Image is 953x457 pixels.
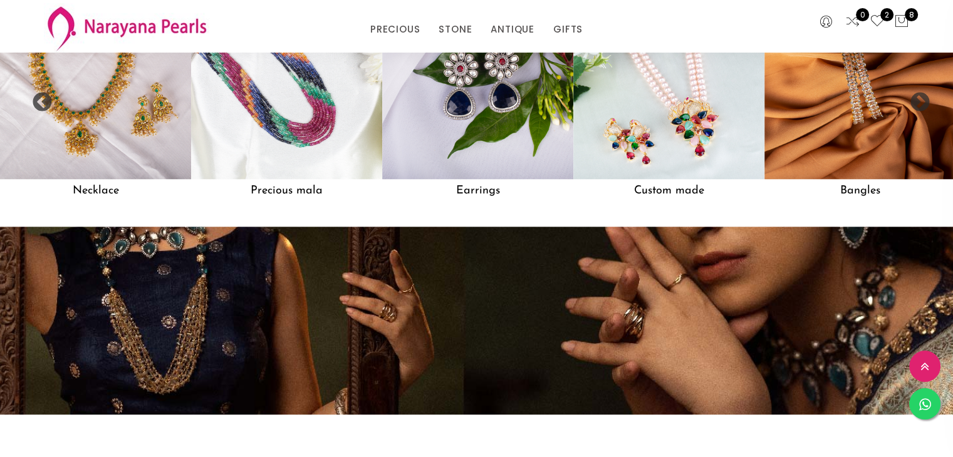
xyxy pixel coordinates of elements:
[370,20,420,39] a: PRECIOUS
[909,92,922,105] button: Next
[870,14,885,30] a: 2
[905,8,918,21] span: 8
[573,179,764,203] h5: Custom made
[856,8,869,21] span: 0
[894,14,909,30] button: 8
[31,92,44,105] button: Previous
[191,179,382,203] h5: Precious mala
[382,179,573,203] h5: Earrings
[880,8,893,21] span: 2
[439,20,472,39] a: STONE
[491,20,534,39] a: ANTIQUE
[845,14,860,30] a: 0
[553,20,583,39] a: GIFTS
